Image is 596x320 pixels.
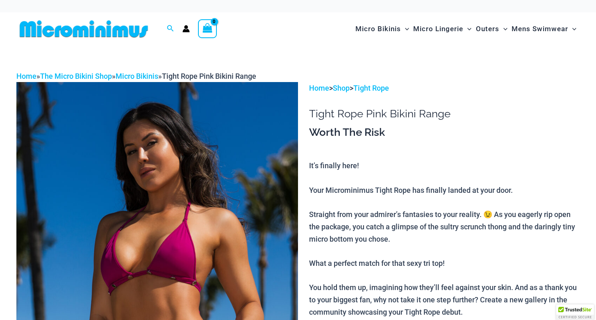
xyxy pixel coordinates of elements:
[474,16,510,41] a: OutersMenu ToggleMenu Toggle
[413,18,463,39] span: Micro Lingerie
[309,107,580,120] h1: Tight Rope Pink Bikini Range
[182,25,190,32] a: Account icon link
[309,82,580,94] p: > >
[40,72,112,80] a: The Micro Bikini Shop
[167,24,174,34] a: Search icon link
[476,18,499,39] span: Outers
[353,84,389,92] a: Tight Rope
[401,18,409,39] span: Menu Toggle
[355,18,401,39] span: Micro Bikinis
[353,16,411,41] a: Micro BikinisMenu ToggleMenu Toggle
[333,84,350,92] a: Shop
[16,72,36,80] a: Home
[309,84,329,92] a: Home
[568,18,576,39] span: Menu Toggle
[499,18,507,39] span: Menu Toggle
[116,72,158,80] a: Micro Bikinis
[352,15,580,43] nav: Site Navigation
[411,16,473,41] a: Micro LingerieMenu ToggleMenu Toggle
[16,72,256,80] span: » » »
[16,20,151,38] img: MM SHOP LOGO FLAT
[556,304,594,320] div: TrustedSite Certified
[512,18,568,39] span: Mens Swimwear
[309,126,580,139] h3: Worth The Risk
[463,18,471,39] span: Menu Toggle
[510,16,578,41] a: Mens SwimwearMenu ToggleMenu Toggle
[162,72,256,80] span: Tight Rope Pink Bikini Range
[198,19,217,38] a: View Shopping Cart, empty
